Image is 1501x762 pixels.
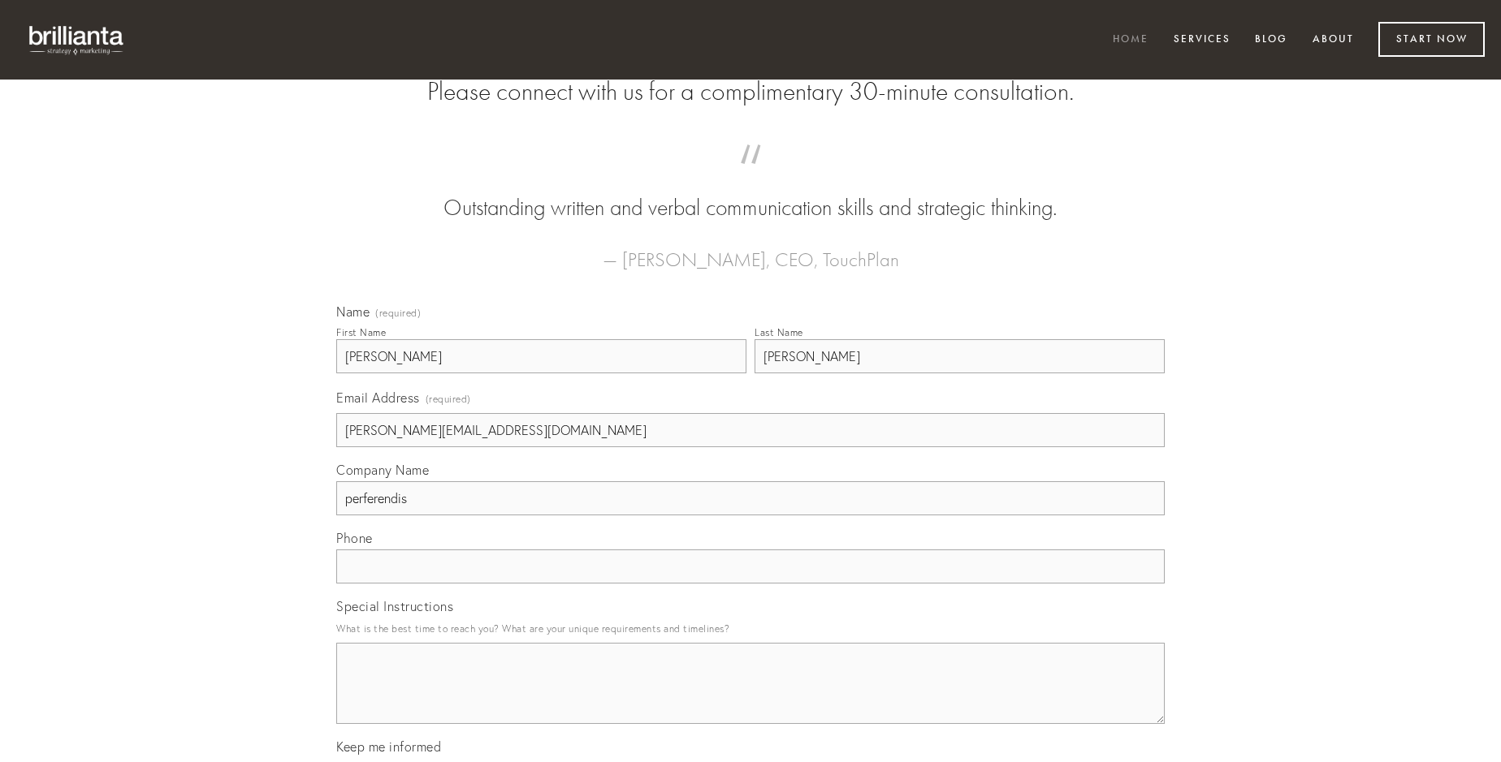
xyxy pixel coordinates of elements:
[336,618,1165,639] p: What is the best time to reach you? What are your unique requirements and timelines?
[375,308,421,318] span: (required)
[362,161,1139,224] blockquote: Outstanding written and verbal communication skills and strategic thinking.
[426,388,471,410] span: (required)
[755,326,803,338] div: Last Name
[362,161,1139,192] span: “
[1378,22,1485,57] a: Start Now
[1102,27,1159,54] a: Home
[336,76,1165,107] h2: Please connect with us for a complimentary 30-minute consultation.
[16,16,138,63] img: brillianta - research, strategy, marketing
[1302,27,1365,54] a: About
[336,530,373,546] span: Phone
[1163,27,1241,54] a: Services
[336,326,386,338] div: First Name
[336,738,441,755] span: Keep me informed
[336,390,420,406] span: Email Address
[362,224,1139,276] figcaption: — [PERSON_NAME], CEO, TouchPlan
[336,462,429,478] span: Company Name
[1244,27,1298,54] a: Blog
[336,304,370,320] span: Name
[336,598,453,614] span: Special Instructions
